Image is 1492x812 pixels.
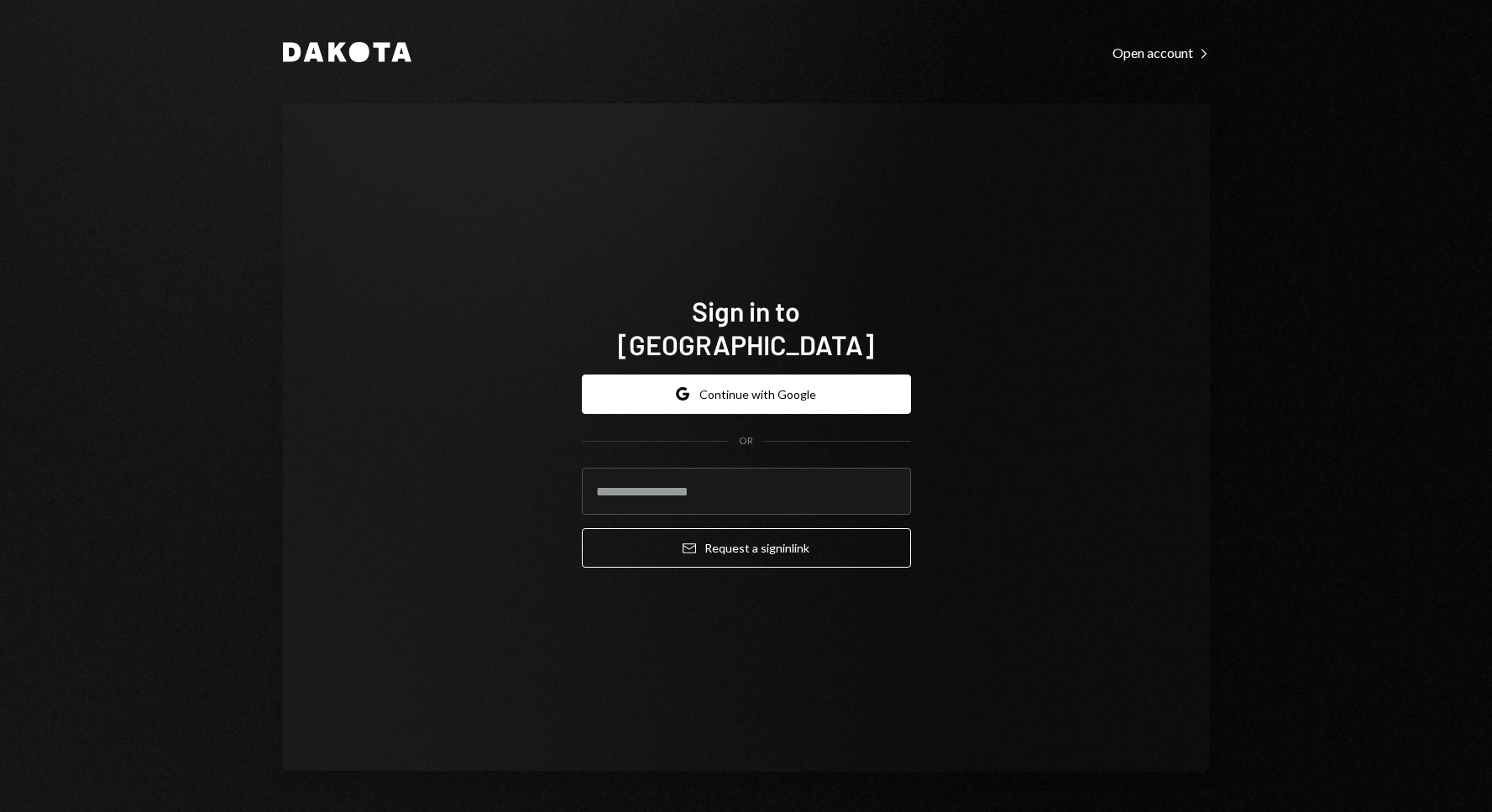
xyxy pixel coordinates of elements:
div: OR [739,434,753,448]
button: Request a signinlink [582,528,911,568]
div: Open account [1112,45,1210,61]
button: Continue with Google [582,375,911,414]
h1: Sign in to [GEOGRAPHIC_DATA] [582,294,911,361]
a: Open account [1112,43,1210,61]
